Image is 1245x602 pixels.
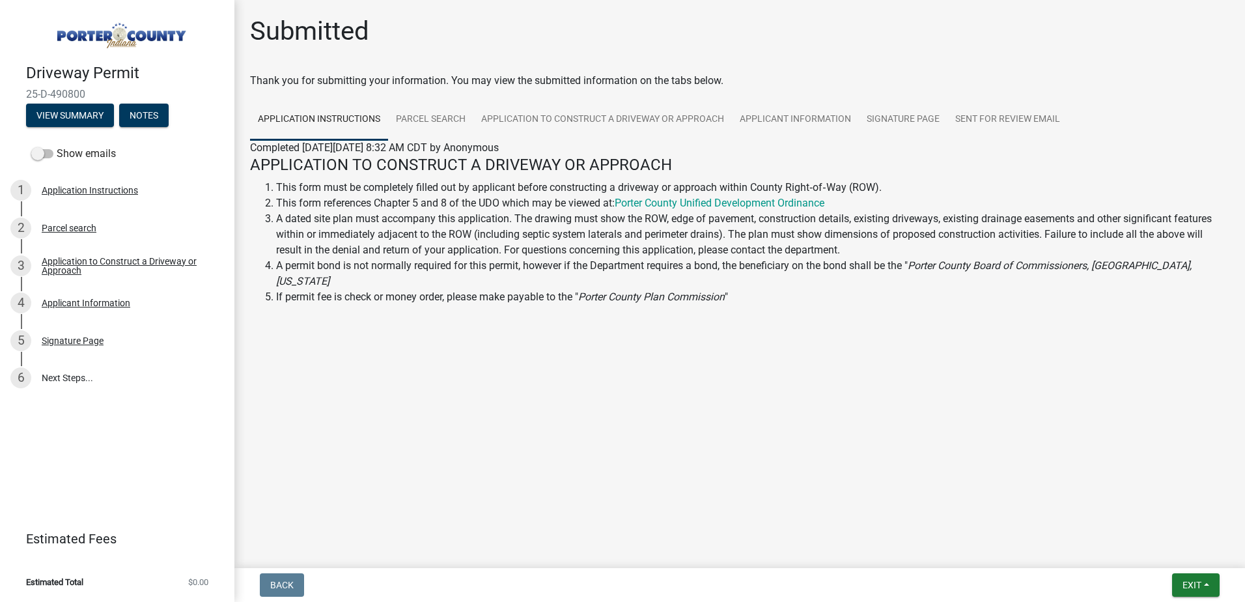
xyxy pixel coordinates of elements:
[31,146,116,162] label: Show emails
[276,258,1229,289] li: A permit bond is not normally required for this permit, however if the Department requires a bond...
[276,180,1229,195] li: This form must be completely filled out by applicant before constructing a driveway or approach w...
[42,186,138,195] div: Application Instructions
[250,156,1229,175] h4: APPLICATION TO CONSTRUCT A DRIVEWAY OR APPROACH
[10,293,31,313] div: 4
[26,578,83,586] span: Estimated Total
[260,573,304,597] button: Back
[10,367,31,388] div: 6
[276,289,1229,305] li: If permit fee is check or money order, please make payable to the " "
[250,141,499,154] span: Completed [DATE][DATE] 8:32 AM CDT by Anonymous
[276,211,1229,258] li: A dated site plan must accompany this application. The drawing must show the ROW, edge of pavemen...
[188,578,208,586] span: $0.00
[250,16,369,47] h1: Submitted
[276,195,1229,211] li: This form references Chapter 5 and 8 of the UDO which may be viewed at:
[42,336,104,345] div: Signature Page
[26,88,208,100] span: 25-D-490800
[26,64,224,83] h4: Driveway Permit
[10,255,31,276] div: 3
[732,99,859,141] a: Applicant Information
[1182,580,1201,590] span: Exit
[276,259,1192,287] i: Porter County Board of Commissioners, [GEOGRAPHIC_DATA], [US_STATE]
[119,104,169,127] button: Notes
[270,580,294,590] span: Back
[388,99,473,141] a: Parcel search
[250,73,1229,89] div: Thank you for submitting your information. You may view the submitted information on the tabs below.
[42,223,96,233] div: Parcel search
[615,197,824,209] a: Porter County Unified Development Ordinance
[119,111,169,121] wm-modal-confirm: Notes
[42,298,130,308] div: Applicant Information
[10,526,214,552] a: Estimated Fees
[10,218,31,238] div: 2
[859,99,947,141] a: Signature Page
[42,257,214,275] div: Application to Construct a Driveway or Approach
[26,111,114,121] wm-modal-confirm: Summary
[250,99,388,141] a: Application Instructions
[10,180,31,201] div: 1
[26,104,114,127] button: View Summary
[473,99,732,141] a: Application to Construct a Driveway or Approach
[1172,573,1220,597] button: Exit
[947,99,1068,141] a: Sent for Review Email
[26,14,214,50] img: Porter County, Indiana
[578,291,725,303] i: Porter County Plan Commission
[10,330,31,351] div: 5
